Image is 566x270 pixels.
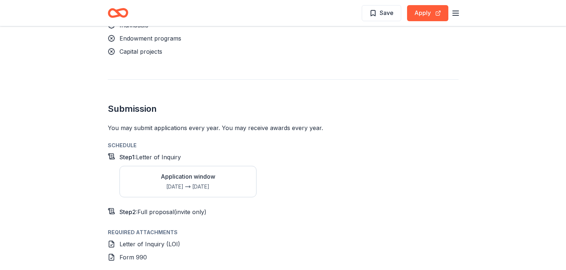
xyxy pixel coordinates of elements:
[161,172,215,181] div: Application window
[136,153,181,161] span: Letter of Inquiry
[108,123,459,132] div: You may submit applications every year . You may receive awards every year .
[137,208,206,216] span: Full proposal (invite only)
[108,228,459,237] div: Required Attachments
[119,208,137,216] span: Step 2 :
[161,182,184,191] div: [DATE]
[192,182,215,191] div: [DATE]
[119,240,180,248] span: Letter of Inquiry (LOI)
[407,5,448,21] button: Apply
[119,153,136,161] span: Step 1 :
[119,48,162,55] span: Capital projects
[362,5,401,21] button: Save
[108,103,459,115] h2: Submission
[119,35,181,42] span: Endowment programs
[108,141,459,150] div: Schedule
[108,4,128,22] a: Home
[119,254,147,261] span: Form 990
[380,8,394,18] span: Save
